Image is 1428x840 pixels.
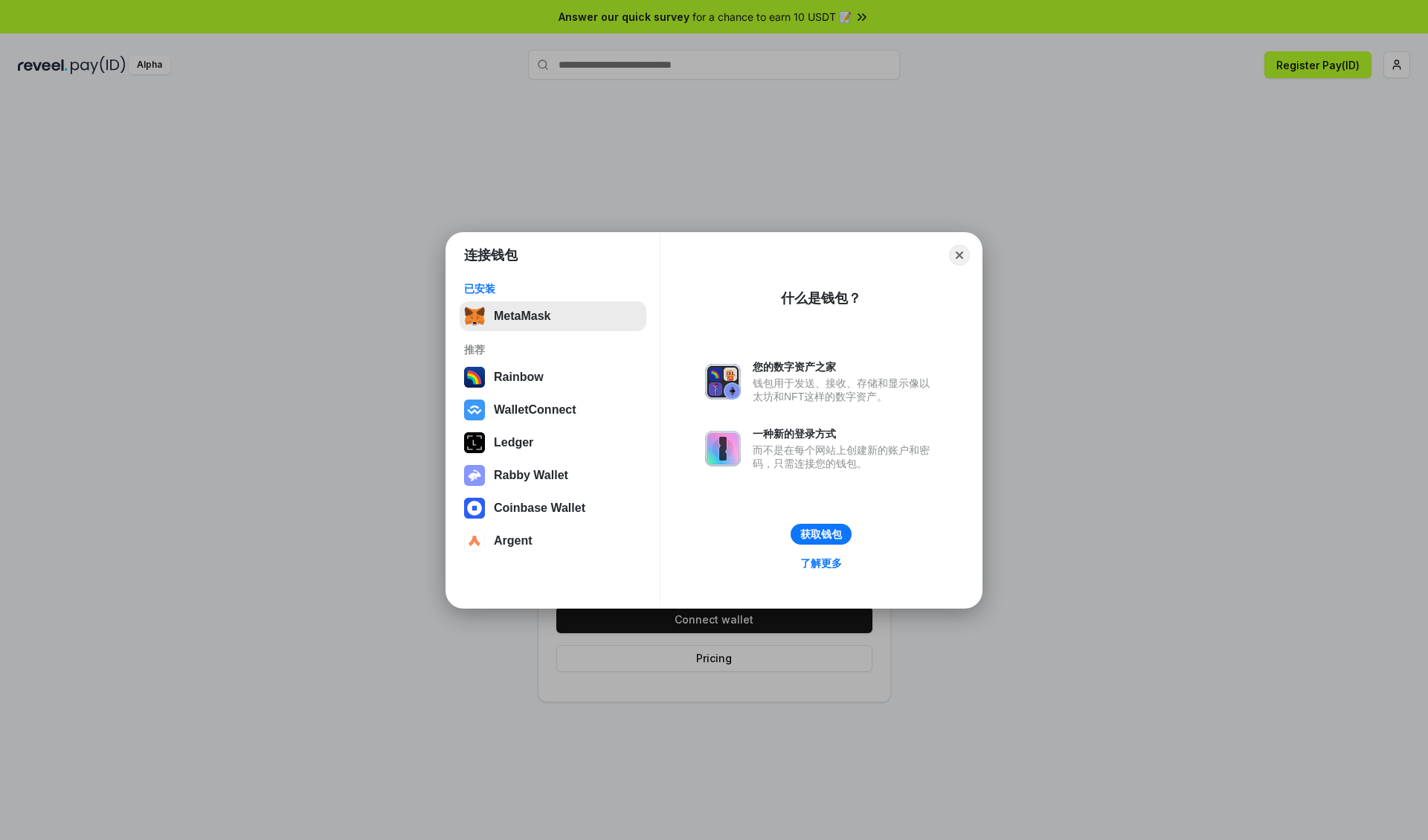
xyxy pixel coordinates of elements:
[464,400,485,420] img: svg+xml,%3Csvg%20width%3D%2228%22%20height%3D%2228%22%20viewBox%3D%220%200%2028%2028%22%20fill%3D...
[494,501,585,515] div: Coinbase Wallet
[464,246,518,264] h1: 连接钱包
[494,534,533,548] div: Argent
[460,428,646,458] button: Ledger
[494,310,550,323] div: MetaMask
[753,376,937,403] div: 钱包用于发送、接收、存储和显示像以太坊和NFT这样的数字资产。
[705,364,741,400] img: svg+xml,%3Csvg%20xmlns%3D%22http%3A%2F%2Fwww.w3.org%2F2000%2Fsvg%22%20fill%3D%22none%22%20viewBox...
[494,436,533,449] div: Ledger
[460,395,646,425] button: WalletConnect
[460,526,646,556] button: Argent
[464,432,485,453] img: svg+xml,%3Csvg%20xmlns%3D%22http%3A%2F%2Fwww.w3.org%2F2000%2Fsvg%22%20width%3D%2228%22%20height%3...
[464,367,485,388] img: svg+xml,%3Csvg%20width%3D%22120%22%20height%3D%22120%22%20viewBox%3D%220%200%20120%20120%22%20fil...
[949,245,970,266] button: Close
[791,524,852,545] button: 获取钱包
[800,557,842,570] div: 了解更多
[494,371,544,384] div: Rainbow
[464,282,642,295] div: 已安装
[781,289,861,307] div: 什么是钱包？
[791,554,851,573] a: 了解更多
[464,343,642,356] div: 推荐
[464,498,485,519] img: svg+xml,%3Csvg%20width%3D%2228%22%20height%3D%2228%22%20viewBox%3D%220%200%2028%2028%22%20fill%3D...
[753,427,937,440] div: 一种新的登录方式
[460,362,646,392] button: Rainbow
[464,530,485,551] img: svg+xml,%3Csvg%20width%3D%2228%22%20height%3D%2228%22%20viewBox%3D%220%200%2028%2028%22%20fill%3D...
[464,306,485,327] img: svg+xml,%3Csvg%20fill%3D%22none%22%20height%3D%2233%22%20viewBox%3D%220%200%2035%2033%22%20width%...
[494,403,576,417] div: WalletConnect
[753,360,937,373] div: 您的数字资产之家
[460,461,646,490] button: Rabby Wallet
[460,301,646,331] button: MetaMask
[460,493,646,523] button: Coinbase Wallet
[705,431,741,467] img: svg+xml,%3Csvg%20xmlns%3D%22http%3A%2F%2Fwww.w3.org%2F2000%2Fsvg%22%20fill%3D%22none%22%20viewBox...
[464,465,485,486] img: svg+xml,%3Csvg%20xmlns%3D%22http%3A%2F%2Fwww.w3.org%2F2000%2Fsvg%22%20fill%3D%22none%22%20viewBox...
[753,443,937,470] div: 而不是在每个网站上创建新的账户和密码，只需连接您的钱包。
[800,528,842,541] div: 获取钱包
[494,469,568,482] div: Rabby Wallet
